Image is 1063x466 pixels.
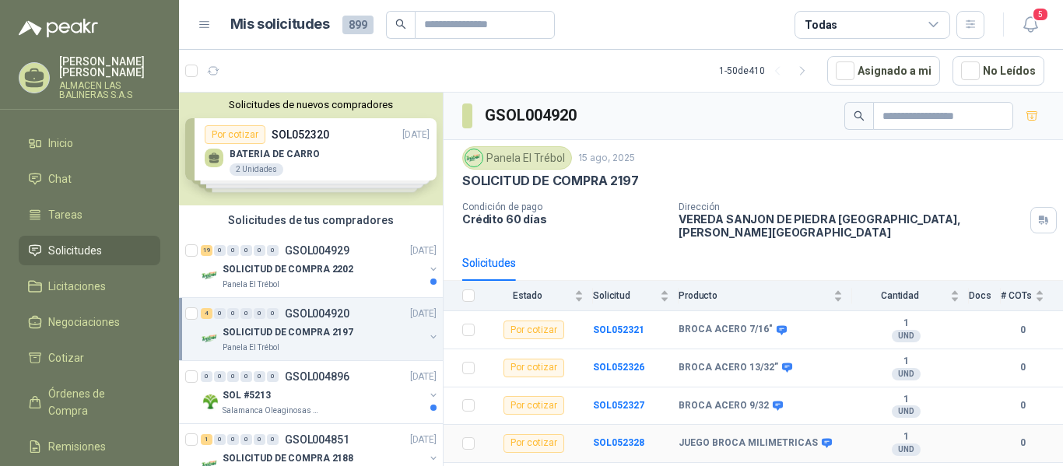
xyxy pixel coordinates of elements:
div: UND [892,443,921,456]
b: 1 [852,356,960,368]
th: Producto [679,281,852,311]
span: Remisiones [48,438,106,455]
th: Estado [484,281,593,311]
span: # COTs [1001,290,1032,301]
div: 0 [240,371,252,382]
span: 899 [342,16,374,34]
th: # COTs [1001,281,1063,311]
div: Por cotizar [503,434,564,453]
p: VEREDA SANJON DE PIEDRA [GEOGRAPHIC_DATA] , [PERSON_NAME][GEOGRAPHIC_DATA] [679,212,1024,239]
div: 0 [240,245,252,256]
div: Panela El Trébol [462,146,572,170]
b: 0 [1001,360,1044,375]
span: Producto [679,290,830,301]
p: Salamanca Oleaginosas SAS [223,405,321,417]
a: SOL052321 [593,324,644,335]
p: GSOL004851 [285,434,349,445]
b: 1 [852,431,960,443]
div: UND [892,405,921,418]
div: 0 [240,308,252,319]
b: 0 [1001,323,1044,338]
b: 0 [1001,398,1044,413]
div: 0 [267,308,279,319]
a: Remisiones [19,432,160,461]
p: SOL #5213 [223,388,271,403]
button: Solicitudes de nuevos compradores [185,99,437,110]
b: BROCA ACERO 7/16" [679,324,773,336]
p: SOLICITUD DE COMPRA 2188 [223,451,353,466]
h1: Mis solicitudes [230,13,330,36]
b: 0 [1001,436,1044,450]
div: 0 [201,371,212,382]
span: Inicio [48,135,73,152]
p: [PERSON_NAME] [PERSON_NAME] [59,56,160,78]
span: Estado [484,290,571,301]
span: search [395,19,406,30]
div: 0 [227,245,239,256]
p: [DATE] [410,307,437,321]
img: Company Logo [201,266,219,285]
a: Tareas [19,200,160,229]
a: SOL052326 [593,362,644,373]
div: 0 [254,308,265,319]
div: 0 [267,434,279,445]
p: GSOL004920 [285,308,349,319]
span: Solicitudes [48,242,102,259]
a: 4 0 0 0 0 0 GSOL004920[DATE] Company LogoSOLICITUD DE COMPRA 2197Panela El Trébol [201,304,440,354]
div: 1 - 50 de 410 [719,58,815,83]
div: Por cotizar [503,321,564,339]
h3: GSOL004920 [485,103,579,128]
p: 15 ago, 2025 [578,151,635,166]
p: Dirección [679,201,1024,212]
a: 19 0 0 0 0 0 GSOL004929[DATE] Company LogoSOLICITUD DE COMPRA 2202Panela El Trébol [201,241,440,291]
p: SOLICITUD DE COMPRA 2202 [223,262,353,277]
div: 0 [267,245,279,256]
div: 0 [214,308,226,319]
p: Condición de pago [462,201,666,212]
button: No Leídos [952,56,1044,86]
p: Panela El Trébol [223,279,279,291]
img: Logo peakr [19,19,98,37]
a: SOL052327 [593,400,644,411]
span: Cantidad [852,290,947,301]
p: SOLICITUD DE COMPRA 2197 [223,325,353,340]
div: 0 [227,371,239,382]
p: SOLICITUD DE COMPRA 2197 [462,173,639,189]
img: Company Logo [201,329,219,348]
img: Company Logo [201,392,219,411]
b: 1 [852,394,960,406]
a: Solicitudes [19,236,160,265]
p: [DATE] [410,244,437,258]
p: [DATE] [410,370,437,384]
th: Cantidad [852,281,969,311]
p: Crédito 60 días [462,212,666,226]
p: GSOL004896 [285,371,349,382]
div: 0 [227,434,239,445]
div: Por cotizar [503,359,564,377]
b: 1 [852,317,960,330]
div: UND [892,330,921,342]
button: 5 [1016,11,1044,39]
th: Docs [969,281,1001,311]
div: 0 [227,308,239,319]
a: Cotizar [19,343,160,373]
a: Órdenes de Compra [19,379,160,426]
p: GSOL004929 [285,245,349,256]
span: Licitaciones [48,278,106,295]
a: Chat [19,164,160,194]
p: [DATE] [410,433,437,447]
div: 4 [201,308,212,319]
img: Company Logo [465,149,482,166]
div: 0 [267,371,279,382]
span: search [854,110,865,121]
a: Negociaciones [19,307,160,337]
a: 0 0 0 0 0 0 GSOL004896[DATE] Company LogoSOL #5213Salamanca Oleaginosas SAS [201,367,440,417]
div: 0 [254,371,265,382]
span: Negociaciones [48,314,120,331]
div: Solicitudes de tus compradores [179,205,443,235]
div: 0 [214,245,226,256]
b: SOL052328 [593,437,644,448]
